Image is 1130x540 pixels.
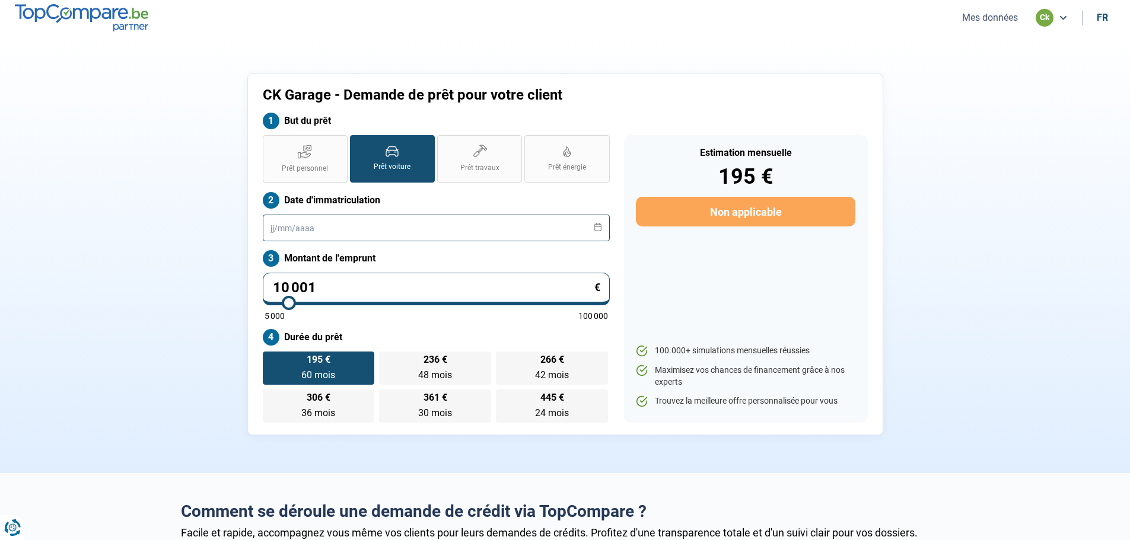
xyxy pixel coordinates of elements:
[263,250,610,267] label: Montant de l'emprunt
[959,11,1021,24] button: Mes données
[307,393,330,402] span: 306 €
[263,113,610,129] label: But du prêt
[263,192,610,209] label: Date d'immatriculation
[540,355,564,365] span: 266 €
[418,407,452,418] span: 30 mois
[535,407,569,418] span: 24 mois
[636,197,855,226] button: Non applicable
[1097,12,1108,23] div: fr
[535,369,569,381] span: 42 mois
[578,312,608,320] span: 100 000
[15,4,148,31] img: TopCompare.be
[301,369,335,381] span: 60 mois
[548,162,586,172] span: Prêt énergie
[418,369,452,381] span: 48 mois
[181,501,950,522] h2: Comment se déroule une demande de crédit via TopCompare ?
[424,393,447,402] span: 361 €
[301,407,335,418] span: 36 mois
[636,345,855,357] li: 100.000+ simulations mensuelles réussies
[540,393,564,402] span: 445 €
[181,526,950,539] div: Facile et rapide, accompagnez vous même vos clients pour leurs demandes de crédits. Profitez d'un...
[1036,9,1053,27] div: ck
[263,215,610,241] input: jj/mm/aaaa
[424,355,447,365] span: 236 €
[594,282,600,293] span: €
[636,395,855,407] li: Trouvez la meilleure offre personnalisée pour vous
[263,329,610,346] label: Durée du prêt
[307,355,330,365] span: 195 €
[460,163,499,173] span: Prêt travaux
[263,87,713,104] h1: CK Garage - Demande de prêt pour votre client
[636,166,855,187] div: 195 €
[265,312,285,320] span: 5 000
[636,365,855,388] li: Maximisez vos chances de financement grâce à nos experts
[374,162,410,172] span: Prêt voiture
[636,148,855,158] div: Estimation mensuelle
[282,164,328,174] span: Prêt personnel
